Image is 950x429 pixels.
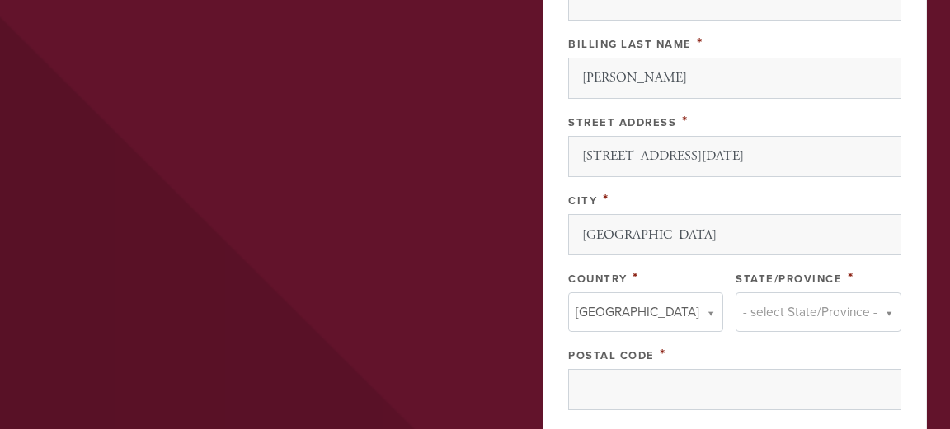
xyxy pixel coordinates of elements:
label: State/Province [736,273,842,286]
span: This field is required. [682,112,689,130]
label: City [568,194,597,208]
span: This field is required. [697,34,703,52]
span: This field is required. [603,190,609,208]
label: Billing Last Name [568,38,692,51]
span: This field is required. [660,345,666,363]
span: [GEOGRAPHIC_DATA] [576,301,699,323]
label: Postal Code [568,349,655,362]
a: [GEOGRAPHIC_DATA] [568,292,723,332]
a: - select State/Province - [736,292,901,332]
span: This field is required. [633,268,639,287]
span: - select State/Province - [743,301,877,323]
label: Country [568,273,628,286]
span: This field is required. [848,268,854,287]
label: Street Address [568,116,676,129]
